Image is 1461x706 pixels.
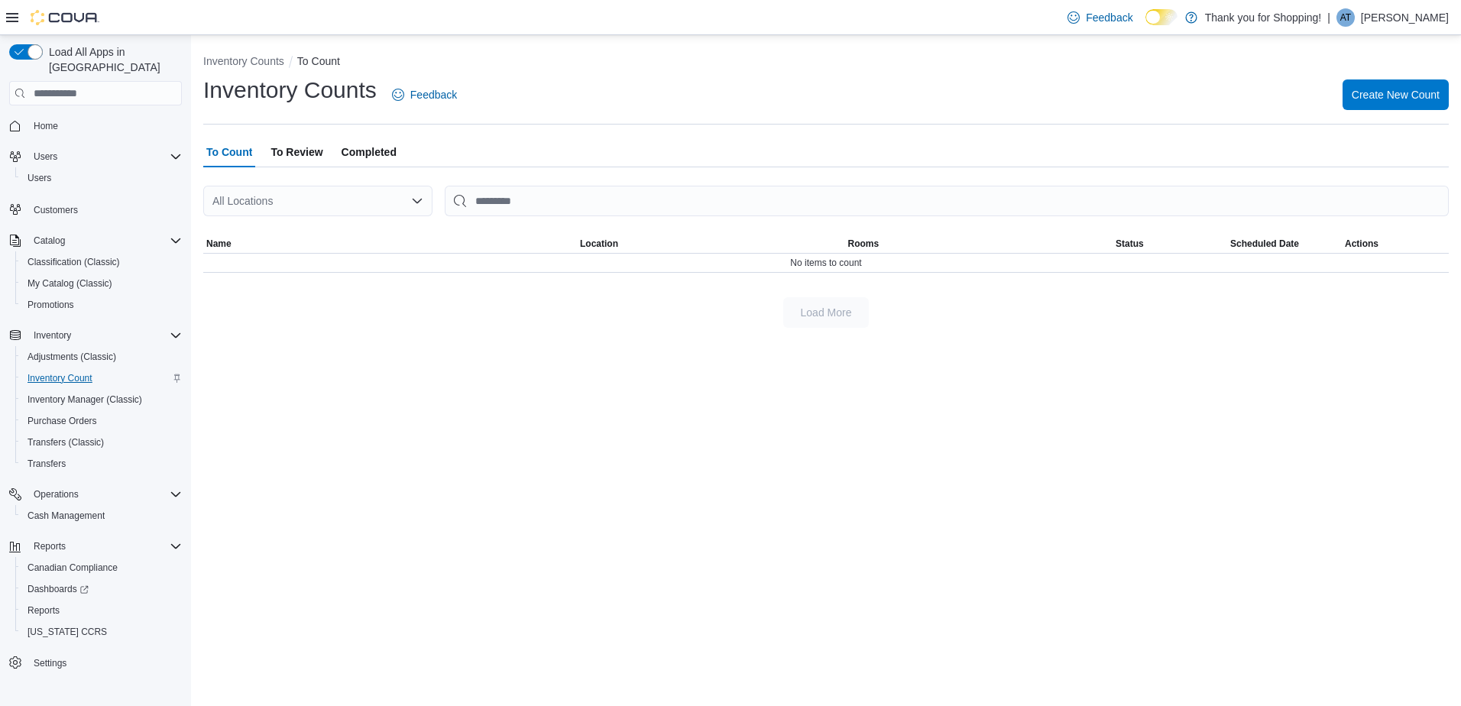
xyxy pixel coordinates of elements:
span: Rooms [848,238,880,250]
button: Inventory Counts [203,55,284,67]
span: Promotions [21,296,182,314]
a: Transfers [21,455,72,473]
span: Cash Management [28,510,105,522]
button: Location [577,235,845,253]
button: Catalog [3,230,188,251]
span: Adjustments (Classic) [28,351,116,363]
a: Inventory Count [21,369,99,387]
span: Load All Apps in [GEOGRAPHIC_DATA] [43,44,182,75]
span: No items to count [790,257,861,269]
button: My Catalog (Classic) [15,273,188,294]
span: Scheduled Date [1230,238,1299,250]
a: Purchase Orders [21,412,103,430]
span: Transfers [21,455,182,473]
button: Settings [3,652,188,674]
a: Cash Management [21,507,111,525]
span: Settings [34,657,66,669]
button: Status [1113,235,1227,253]
a: Transfers (Classic) [21,433,110,452]
button: Load More [783,297,869,328]
span: My Catalog (Classic) [28,277,112,290]
span: [US_STATE] CCRS [28,626,107,638]
a: Settings [28,654,73,672]
button: Catalog [28,232,71,250]
button: Inventory Count [15,368,188,389]
button: Cash Management [15,505,188,526]
span: Purchase Orders [21,412,182,430]
span: Inventory Count [21,369,182,387]
span: Create New Count [1352,87,1440,102]
span: Transfers [28,458,66,470]
button: Inventory [3,325,188,346]
button: Operations [3,484,188,505]
a: Promotions [21,296,80,314]
span: Cash Management [21,507,182,525]
img: Cova [31,10,99,25]
span: Users [34,151,57,163]
button: Reports [28,537,72,555]
span: Transfers (Classic) [28,436,104,449]
h1: Inventory Counts [203,75,377,105]
span: Transfers (Classic) [21,433,182,452]
button: Name [203,235,577,253]
span: Catalog [34,235,65,247]
span: Actions [1345,238,1378,250]
span: Users [21,169,182,187]
button: Rooms [845,235,1113,253]
a: Dashboards [21,580,95,598]
span: Operations [34,488,79,500]
button: Customers [3,198,188,220]
button: Scheduled Date [1227,235,1342,253]
span: Washington CCRS [21,623,182,641]
button: Classification (Classic) [15,251,188,273]
a: Users [21,169,57,187]
span: Canadian Compliance [28,562,118,574]
button: Inventory Manager (Classic) [15,389,188,410]
span: Users [28,172,51,184]
a: Inventory Manager (Classic) [21,390,148,409]
button: Adjustments (Classic) [15,346,188,368]
span: Reports [28,604,60,617]
span: Settings [28,653,182,672]
button: Canadian Compliance [15,557,188,578]
span: Customers [34,204,78,216]
span: Completed [342,137,397,167]
span: Operations [28,485,182,504]
span: Users [28,147,182,166]
span: Inventory Manager (Classic) [28,393,142,406]
a: My Catalog (Classic) [21,274,118,293]
a: Reports [21,601,66,620]
a: Feedback [1061,2,1139,33]
a: Dashboards [15,578,188,600]
button: Users [15,167,188,189]
span: Name [206,238,232,250]
span: Purchase Orders [28,415,97,427]
button: Users [3,146,188,167]
span: Inventory [28,326,182,345]
nav: An example of EuiBreadcrumbs [203,53,1449,72]
span: Load More [801,305,852,320]
span: Dark Mode [1145,25,1146,26]
button: Reports [15,600,188,621]
button: Create New Count [1343,79,1449,110]
span: Classification (Classic) [28,256,120,268]
span: Dashboards [28,583,89,595]
span: Reports [28,537,182,555]
a: Canadian Compliance [21,559,124,577]
span: Inventory Manager (Classic) [21,390,182,409]
a: Classification (Classic) [21,253,126,271]
button: Open list of options [411,195,423,207]
span: AT [1340,8,1351,27]
span: Inventory Count [28,372,92,384]
span: Canadian Compliance [21,559,182,577]
span: Adjustments (Classic) [21,348,182,366]
button: Transfers [15,453,188,474]
span: Catalog [28,232,182,250]
span: My Catalog (Classic) [21,274,182,293]
button: To Count [297,55,340,67]
button: Promotions [15,294,188,316]
a: Adjustments (Classic) [21,348,122,366]
a: Customers [28,201,84,219]
span: Customers [28,199,182,219]
span: Status [1116,238,1144,250]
